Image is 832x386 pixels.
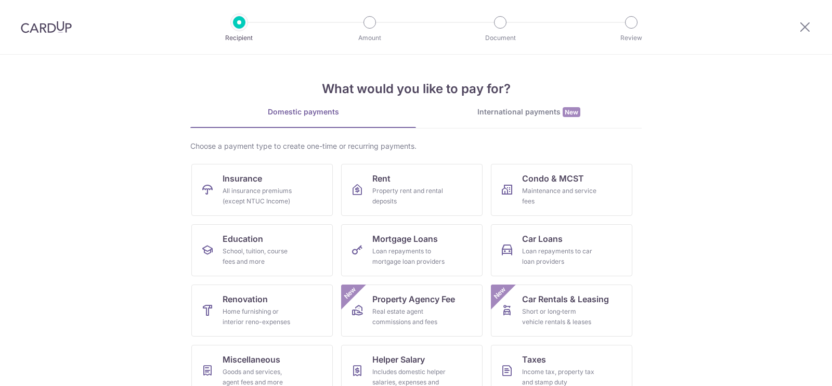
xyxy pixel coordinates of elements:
div: School, tuition, course fees and more [223,246,297,267]
span: Rent [372,172,391,185]
span: Education [223,233,263,245]
a: Car LoansLoan repayments to car loan providers [491,224,632,276]
iframe: Opens a widget where you can find more information [765,355,822,381]
p: Amount [331,33,408,43]
span: New [342,285,359,302]
span: New [491,285,509,302]
div: Loan repayments to car loan providers [522,246,597,267]
div: Property rent and rental deposits [372,186,447,207]
span: Mortgage Loans [372,233,438,245]
div: Domestic payments [190,107,416,117]
span: Helper Salary [372,353,425,366]
span: Taxes [522,353,546,366]
div: International payments [416,107,642,118]
p: Document [462,33,539,43]
span: Car Rentals & Leasing [522,293,609,305]
p: Review [593,33,670,43]
a: Condo & MCSTMaintenance and service fees [491,164,632,216]
span: Miscellaneous [223,353,280,366]
div: Short or long‑term vehicle rentals & leases [522,306,597,327]
span: Car Loans [522,233,563,245]
a: Mortgage LoansLoan repayments to mortgage loan providers [341,224,483,276]
a: RentProperty rent and rental deposits [341,164,483,216]
h4: What would you like to pay for? [190,80,642,98]
a: Car Rentals & LeasingShort or long‑term vehicle rentals & leasesNew [491,285,632,337]
span: Condo & MCST [522,172,584,185]
div: Maintenance and service fees [522,186,597,207]
p: Recipient [201,33,278,43]
a: Property Agency FeeReal estate agent commissions and feesNew [341,285,483,337]
span: Property Agency Fee [372,293,455,305]
span: Renovation [223,293,268,305]
div: Home furnishing or interior reno-expenses [223,306,297,327]
img: CardUp [21,21,72,33]
div: Loan repayments to mortgage loan providers [372,246,447,267]
a: EducationSchool, tuition, course fees and more [191,224,333,276]
div: All insurance premiums (except NTUC Income) [223,186,297,207]
span: Insurance [223,172,262,185]
div: Real estate agent commissions and fees [372,306,447,327]
span: New [563,107,580,117]
a: InsuranceAll insurance premiums (except NTUC Income) [191,164,333,216]
a: RenovationHome furnishing or interior reno-expenses [191,285,333,337]
div: Choose a payment type to create one-time or recurring payments. [190,141,642,151]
